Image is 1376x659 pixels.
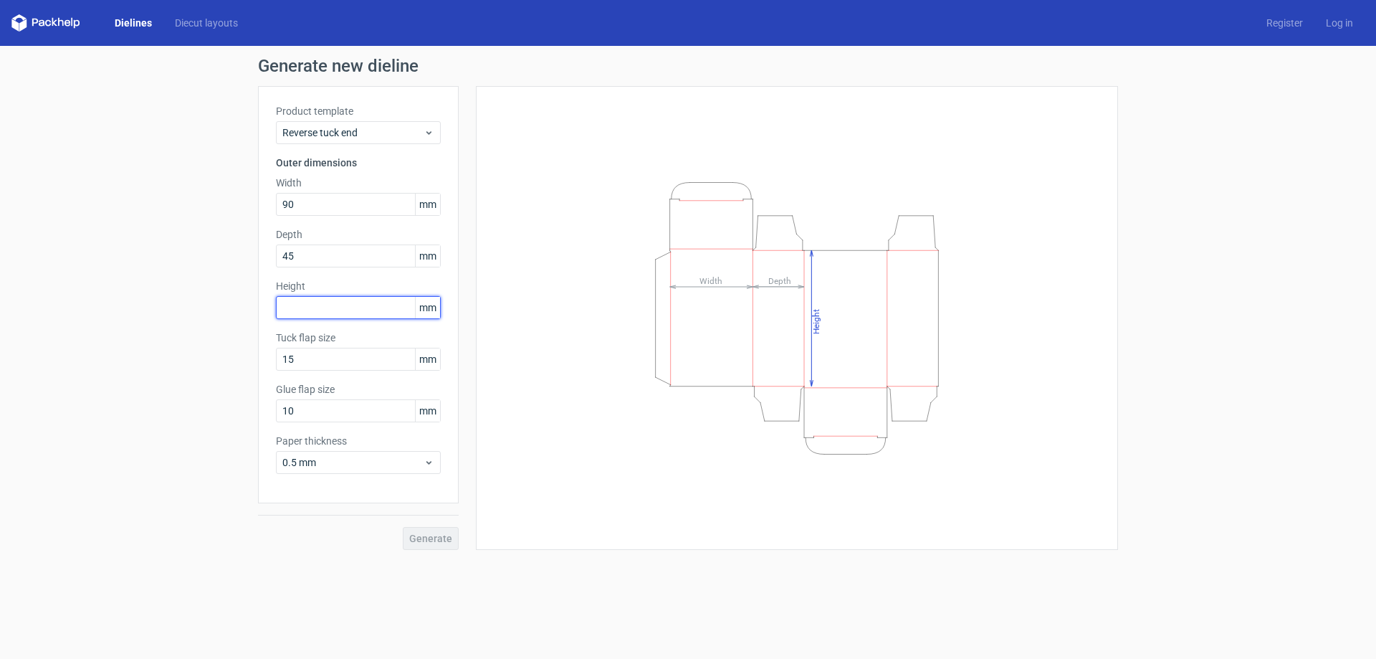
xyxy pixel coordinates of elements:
[276,176,441,190] label: Width
[163,16,249,30] a: Diecut layouts
[103,16,163,30] a: Dielines
[415,349,440,370] span: mm
[276,331,441,345] label: Tuck flap size
[276,279,441,293] label: Height
[282,125,424,140] span: Reverse tuck end
[282,455,424,470] span: 0.5 mm
[276,156,441,170] h3: Outer dimensions
[276,104,441,118] label: Product template
[811,308,821,333] tspan: Height
[276,434,441,448] label: Paper thickness
[699,275,722,285] tspan: Width
[258,57,1118,75] h1: Generate new dieline
[415,245,440,267] span: mm
[1255,16,1314,30] a: Register
[768,275,791,285] tspan: Depth
[276,227,441,242] label: Depth
[415,297,440,318] span: mm
[415,194,440,215] span: mm
[276,382,441,397] label: Glue flap size
[1314,16,1365,30] a: Log in
[415,400,440,422] span: mm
